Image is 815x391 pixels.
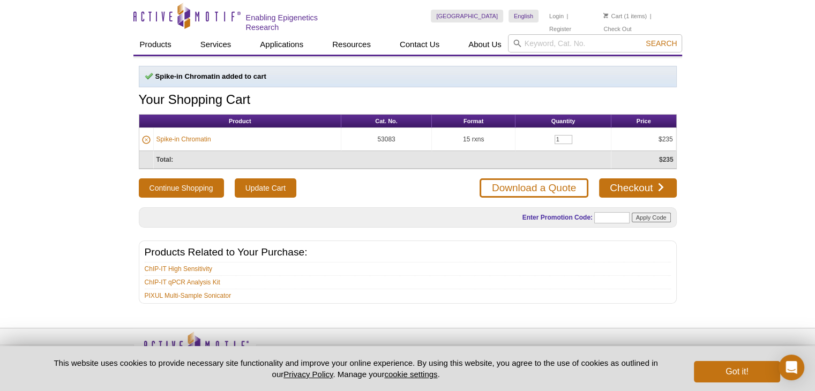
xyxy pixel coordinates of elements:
td: 15 rxns [432,128,515,151]
a: Register [549,25,571,33]
input: Keyword, Cat. No. [508,34,682,52]
button: Search [642,39,680,48]
li: | [566,10,568,22]
input: Update Cart [235,178,296,198]
strong: $235 [659,156,674,163]
a: Download a Quote [480,178,588,198]
a: Contact Us [393,34,446,55]
a: Checkout [599,178,676,198]
input: Apply Code [632,213,671,222]
a: Products [133,34,178,55]
a: Resources [326,34,377,55]
p: This website uses cookies to provide necessary site functionality and improve your online experie... [35,357,677,380]
td: 53083 [341,128,432,151]
a: ChIP-IT High Sensitivity [145,264,213,274]
h2: Enabling Epigenetics Research [246,13,353,32]
a: Privacy Policy [283,370,333,379]
a: English [509,10,539,22]
img: Your Cart [603,13,608,18]
button: Continue Shopping [139,178,224,198]
a: PIXUL Multi-Sample Sonicator [145,291,231,300]
h2: Products Related to Your Purchase: [145,247,671,257]
img: Active Motif, [133,328,257,372]
button: Got it! [694,361,780,382]
span: Search [646,39,677,48]
span: Format [463,118,483,124]
span: Quantity [551,118,575,124]
a: Services [194,34,238,55]
a: Spike-in Chromatin [156,134,211,144]
button: cookie settings [384,370,437,379]
li: | [650,10,652,22]
a: About Us [462,34,508,55]
a: [GEOGRAPHIC_DATA] [431,10,503,22]
a: Check Out [603,25,631,33]
li: (1 items) [603,10,647,22]
a: Login [549,12,564,20]
td: $235 [611,128,676,151]
span: Product [229,118,251,124]
div: Open Intercom Messenger [779,355,804,380]
p: Spike-in Chromatin added to cart [145,72,671,81]
span: Price [637,118,651,124]
strong: Total: [156,156,174,163]
span: Cat. No. [375,118,398,124]
a: Applications [253,34,310,55]
a: Cart [603,12,622,20]
label: Enter Promotion Code: [521,214,593,221]
a: ChIP-IT qPCR Analysis Kit [145,277,220,287]
h1: Your Shopping Cart [139,93,677,108]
